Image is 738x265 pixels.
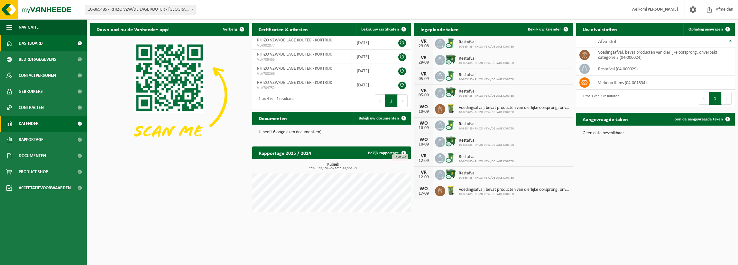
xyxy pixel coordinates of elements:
[417,126,430,130] div: 10-09
[417,88,430,93] div: VR
[445,152,456,163] img: WB-0240-CU
[593,76,735,90] td: verkoop items (04-001834)
[459,160,514,163] span: 10-865485 - RHIZO VZW/DE LAGE KOUTER
[445,54,456,65] img: WB-1100-CU
[459,110,570,114] span: 10-865485 - RHIZO VZW/DE LAGE KOUTER
[688,27,723,31] span: Ophaling aanvragen
[257,43,347,48] span: VLA902077
[417,142,430,147] div: 10-09
[459,176,514,180] span: 10-865485 - RHIZO VZW/DE LAGE KOUTER
[417,93,430,98] div: 05-09
[417,191,430,196] div: 17-09
[593,48,735,62] td: voedingsafval, bevat producten van dierlijke oorsprong, onverpakt, categorie 3 (04-000024)
[417,159,430,163] div: 12-09
[257,80,332,85] span: RHIZO VZW/DE LAGE KOUTER - KORTRIJK
[417,55,430,60] div: VR
[459,94,514,98] span: 10-865485 - RHIZO VZW/DE LAGE KOUTER
[583,131,729,136] p: Geen data beschikbaar.
[19,164,48,180] span: Product Shop
[576,23,623,35] h2: Uw afvalstoffen
[218,23,248,36] button: Verberg
[417,77,430,81] div: 05-09
[375,94,385,107] button: Previous
[417,170,430,175] div: VR
[361,27,399,31] span: Bekijk uw certificaten
[90,23,176,35] h2: Download nu de Vanheede+ app!
[459,89,514,94] span: Restafval
[459,73,514,78] span: Restafval
[252,112,293,124] h2: Documenten
[392,154,408,161] div: 13,62 m3
[19,67,56,84] span: Contactpersonen
[359,116,399,120] span: Bekijk uw documenten
[257,66,332,71] span: RHIZO VZW/DE LAGE KOUTER - KORTRIJK
[19,51,56,67] span: Bedrijfsgegevens
[19,84,43,100] span: Gebruikers
[223,27,237,31] span: Verberg
[579,91,619,105] div: 1 tot 3 van 3 resultaten
[528,27,561,31] span: Bekijk uw kalender
[417,44,430,49] div: 29-08
[445,103,456,114] img: WB-0140-HPE-GN-50
[19,35,43,51] span: Dashboard
[445,185,456,196] img: WB-0140-HPE-GN-50
[352,50,388,64] td: [DATE]
[259,130,405,135] p: U heeft 6 ongelezen document(en).
[445,70,456,81] img: WB-0240-CU
[398,94,408,107] button: Next
[576,113,634,125] h2: Aangevraagde taken
[255,94,295,108] div: 1 tot 4 van 4 resultaten
[417,60,430,65] div: 29-08
[257,71,347,76] span: VLA708266
[417,186,430,191] div: WO
[459,192,570,196] span: 10-865485 - RHIZO VZW/DE LAGE KOUTER
[252,146,318,159] h2: Rapportage 2025 / 2024
[459,122,514,127] span: Restafval
[459,40,514,45] span: Restafval
[722,92,732,105] button: Next
[385,94,398,107] button: 1
[255,163,411,170] h3: Kubiek
[417,137,430,142] div: WO
[19,100,44,116] span: Contracten
[19,19,39,35] span: Navigatie
[598,39,616,44] span: Afvalstof
[255,167,411,170] span: 2024: 162,100 m3 - 2025: 81,340 m3
[445,119,456,130] img: WB-0240-CU
[593,62,735,76] td: restafval (04-000029)
[19,132,43,148] span: Rapportage
[414,23,465,35] h2: Ingeplande taken
[459,171,514,176] span: Restafval
[646,7,678,12] strong: [PERSON_NAME]
[445,87,456,98] img: WB-1100-CU
[257,52,332,57] span: RHIZO VZW/DE LAGE KOUTER - KORTRIJK
[445,169,456,180] img: WB-1100-CU
[19,148,46,164] span: Documenten
[257,57,347,62] span: VLA708465
[459,143,514,147] span: 10-865485 - RHIZO VZW/DE LAGE KOUTER
[352,64,388,78] td: [DATE]
[445,136,456,147] img: WB-1100-CU
[523,23,572,36] a: Bekijk uw kalender
[459,138,514,143] span: Restafval
[459,127,514,131] span: 10-865485 - RHIZO VZW/DE LAGE KOUTER
[417,175,430,180] div: 12-09
[699,92,709,105] button: Previous
[459,78,514,82] span: 10-865485 - RHIZO VZW/DE LAGE KOUTER
[417,39,430,44] div: VR
[257,85,347,91] span: VLA704752
[90,36,249,155] img: Download de VHEPlus App
[356,23,410,36] a: Bekijk uw certificaten
[459,105,570,110] span: Voedingsafval, bevat producten van dierlijke oorsprong, onverpakt, categorie 3
[417,154,430,159] div: VR
[85,5,196,14] span: 10-865485 - RHIZO VZW/DE LAGE KOUTER - KORTRIJK
[417,110,430,114] div: 10-09
[354,112,410,125] a: Bekijk uw documenten
[252,23,314,35] h2: Certificaten & attesten
[459,155,514,160] span: Restafval
[459,187,570,192] span: Voedingsafval, bevat producten van dierlijke oorsprong, onverpakt, categorie 3
[683,23,734,36] a: Ophaling aanvragen
[709,92,722,105] button: 1
[668,113,734,126] a: Toon de aangevraagde taken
